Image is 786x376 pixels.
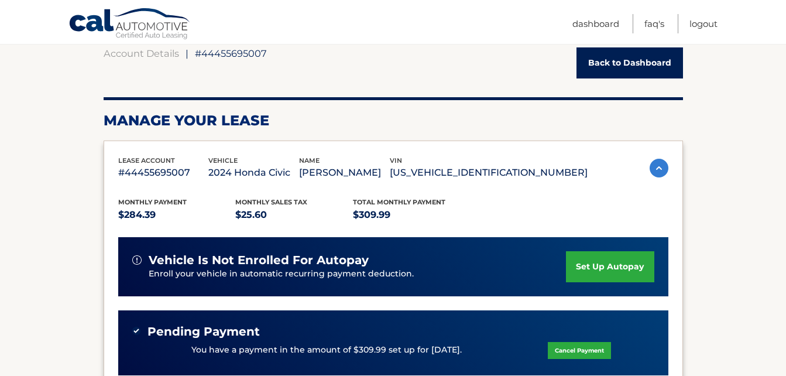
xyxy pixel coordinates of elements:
h2: Manage Your Lease [104,112,683,129]
a: Account Details [104,47,179,59]
span: | [186,47,188,59]
a: Cancel Payment [548,342,611,359]
span: Monthly sales Tax [235,198,307,206]
p: Enroll your vehicle in automatic recurring payment deduction. [149,268,567,281]
a: set up autopay [566,251,654,282]
p: $284.39 [118,207,236,223]
img: accordion-active.svg [650,159,668,177]
a: Dashboard [572,14,619,33]
span: vehicle [208,156,238,165]
a: Cal Automotive [68,8,191,42]
span: Pending Payment [147,324,260,339]
span: lease account [118,156,175,165]
img: check-green.svg [132,327,140,335]
span: Total Monthly Payment [353,198,445,206]
span: vin [390,156,402,165]
p: You have a payment in the amount of $309.99 set up for [DATE]. [191,344,462,357]
p: $309.99 [353,207,471,223]
a: Back to Dashboard [576,47,683,78]
span: Monthly Payment [118,198,187,206]
p: $25.60 [235,207,353,223]
p: 2024 Honda Civic [208,165,299,181]
p: #44455695007 [118,165,209,181]
span: #44455695007 [195,47,267,59]
p: [PERSON_NAME] [299,165,390,181]
p: [US_VEHICLE_IDENTIFICATION_NUMBER] [390,165,588,181]
a: FAQ's [644,14,664,33]
span: name [299,156,320,165]
span: vehicle is not enrolled for autopay [149,253,369,268]
a: Logout [689,14,718,33]
img: alert-white.svg [132,255,142,265]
